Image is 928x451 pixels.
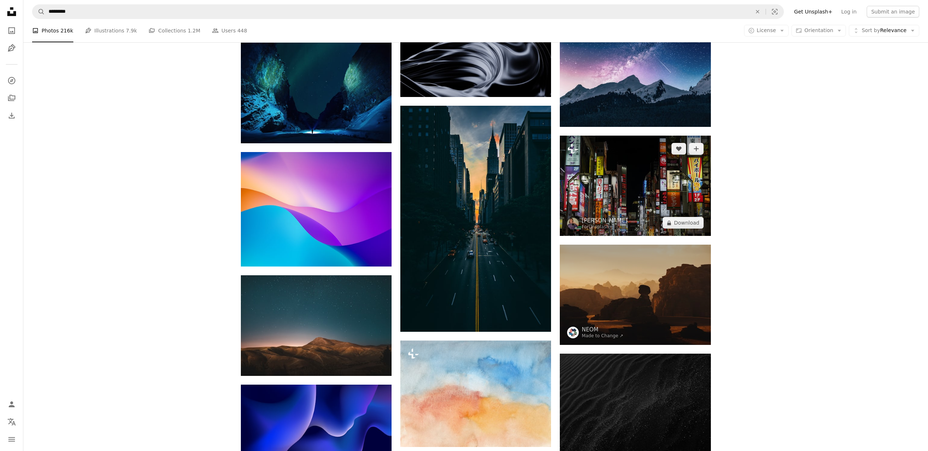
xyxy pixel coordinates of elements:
[867,6,919,18] button: Submit an image
[4,41,19,55] a: Illustrations
[400,341,551,447] img: a watercolor painting of a sky and clouds
[400,390,551,397] a: a watercolor painting of a sky and clouds
[4,4,19,20] a: Home — Unsplash
[126,27,137,35] span: 7.9k
[837,6,861,18] a: Log in
[790,6,837,18] a: Get Unsplash+
[567,218,579,229] img: Go to Dario Brönnimann's profile
[862,27,880,33] span: Sort by
[4,415,19,429] button: Language
[241,90,392,96] a: northern lights
[766,5,783,19] button: Visual search
[560,136,711,236] img: A city street filled with lots of tall buildings
[85,19,137,42] a: Illustrations 7.9k
[188,27,200,35] span: 1.2M
[582,326,623,333] a: NEOM
[849,25,919,36] button: Sort byRelevance
[560,291,711,298] a: a rock formation in the desert with mountains in the background
[560,73,711,79] a: snow mountain under stars
[241,152,392,267] img: blue orange and yellow wallpaper
[4,73,19,88] a: Explore
[744,25,789,36] button: License
[589,224,613,229] a: Unsplash+
[689,143,704,155] button: Add to Collection
[4,108,19,123] a: Download History
[32,4,784,19] form: Find visuals sitewide
[241,43,392,143] img: northern lights
[4,91,19,105] a: Collections
[567,327,579,338] img: Go to NEOM's profile
[149,19,200,42] a: Collections 1.2M
[750,5,766,19] button: Clear
[663,217,704,229] button: Download
[241,322,392,329] a: brown mountains under blue sky
[4,432,19,447] button: Menu
[400,51,551,58] a: a black and white photo of a wavy fabric
[582,333,623,338] a: Made to Change ↗
[241,423,392,430] a: yellow and white abstract painting
[241,206,392,213] a: blue orange and yellow wallpaper
[400,215,551,222] a: low light photography of vehicle crossing road between high-rise buildings
[4,23,19,38] a: Photos
[671,143,686,155] button: Like
[862,27,906,34] span: Relevance
[237,27,247,35] span: 448
[582,224,627,230] div: For
[400,12,551,97] img: a black and white photo of a wavy fabric
[212,19,247,42] a: Users 448
[757,27,776,33] span: License
[400,106,551,332] img: low light photography of vehicle crossing road between high-rise buildings
[241,275,392,376] img: brown mountains under blue sky
[560,26,711,127] img: snow mountain under stars
[560,245,711,345] img: a rock formation in the desert with mountains in the background
[32,5,45,19] button: Search Unsplash
[792,25,846,36] button: Orientation
[560,401,711,407] a: grey sand wave
[582,217,627,224] a: [PERSON_NAME]
[804,27,833,33] span: Orientation
[4,397,19,412] a: Log in / Sign up
[560,182,711,189] a: A city street filled with lots of tall buildings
